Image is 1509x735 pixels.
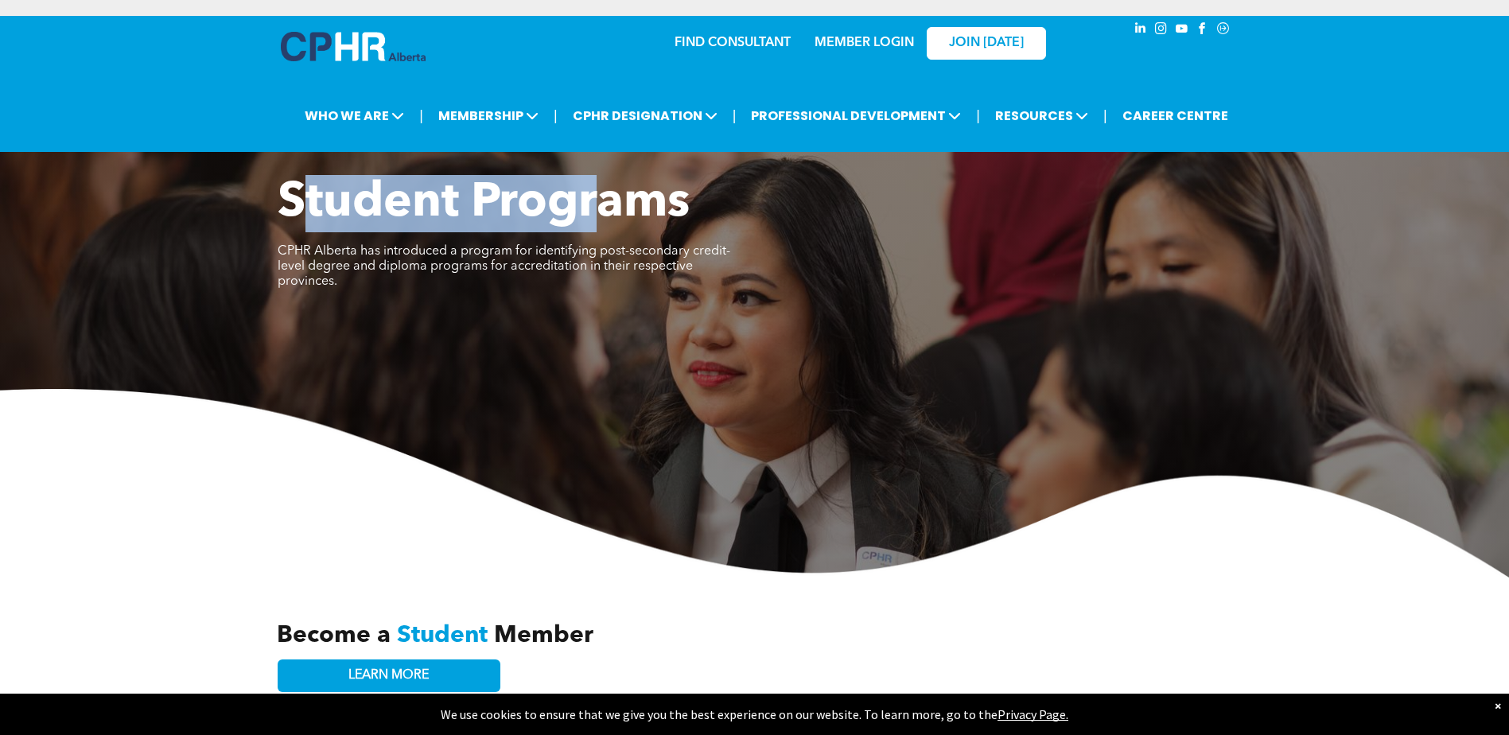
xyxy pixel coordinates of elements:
li: | [554,99,558,132]
a: JOIN [DATE] [927,27,1046,60]
span: Student Programs [278,180,690,227]
span: Become a [277,624,391,647]
li: | [976,99,980,132]
a: Privacy Page. [998,706,1068,722]
span: RESOURCES [990,101,1093,130]
li: | [419,99,423,132]
span: LEARN MORE [348,668,429,683]
span: CPHR Alberta has introduced a program for identifying post-secondary credit-level degree and dipl... [278,245,730,288]
div: Dismiss notification [1495,698,1501,714]
a: FIND CONSULTANT [675,37,791,49]
a: instagram [1153,20,1170,41]
span: JOIN [DATE] [949,36,1024,51]
span: Member [494,624,593,647]
a: LEARN MORE [278,659,500,692]
li: | [733,99,737,132]
a: youtube [1173,20,1191,41]
span: PROFESSIONAL DEVELOPMENT [746,101,966,130]
span: CPHR DESIGNATION [568,101,722,130]
a: facebook [1194,20,1211,41]
img: A blue and white logo for cp alberta [281,32,426,61]
span: MEMBERSHIP [434,101,543,130]
span: Student [397,624,488,647]
a: Social network [1215,20,1232,41]
a: MEMBER LOGIN [815,37,914,49]
span: WHO WE ARE [300,101,409,130]
a: CAREER CENTRE [1118,101,1233,130]
li: | [1103,99,1107,132]
a: linkedin [1132,20,1149,41]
